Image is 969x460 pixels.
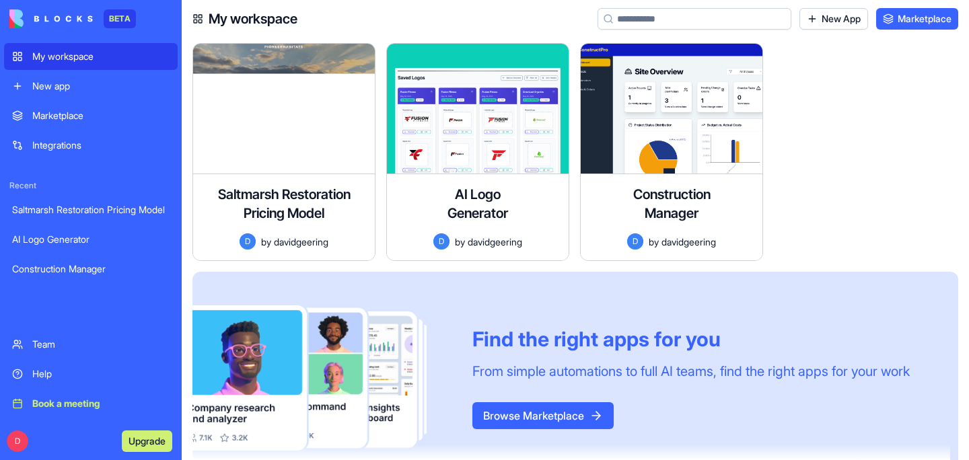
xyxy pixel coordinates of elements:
a: New app [4,73,178,100]
h4: Saltmarsh Restoration Pricing Model [204,185,364,223]
button: Browse Marketplace [472,402,614,429]
span: D [240,233,256,250]
a: Marketplace [876,8,958,30]
span: D [7,430,28,452]
a: BETA [9,9,136,28]
span: davidgeering [468,235,522,249]
span: D [433,233,450,250]
span: Recent [4,180,178,191]
a: Marketplace [4,102,178,129]
a: Construction Manager [4,256,178,282]
span: D [627,233,643,250]
a: AI Logo Generator [4,226,178,253]
div: New app [32,79,170,93]
span: by [649,235,659,249]
span: davidgeering [274,235,328,249]
a: Book a meeting [4,390,178,417]
div: Book a meeting [32,397,170,410]
div: Construction Manager [12,262,170,276]
a: Construction ManagerDbydavidgeering [580,43,763,261]
h4: AI Logo Generator [424,185,532,223]
span: by [455,235,465,249]
a: Upgrade [122,434,172,447]
div: BETA [104,9,136,28]
a: Browse Marketplace [472,409,614,422]
div: AI Logo Generator [12,233,170,246]
span: by [261,235,271,249]
a: Help [4,360,178,387]
div: From simple automations to full AI teams, find the right apps for your work [472,362,910,381]
div: Find the right apps for you [472,327,910,351]
div: My workspace [32,50,170,63]
a: New App [799,8,868,30]
h4: Construction Manager [618,185,725,223]
h4: My workspace [209,9,297,28]
a: My workspace [4,43,178,70]
div: Team [32,338,170,351]
a: Saltmarsh Restoration Pricing Model [4,196,178,223]
img: logo [9,9,93,28]
a: Team [4,331,178,358]
div: Help [32,367,170,381]
div: Marketplace [32,109,170,122]
button: Upgrade [122,430,172,452]
a: AI Logo GeneratorDbydavidgeering [386,43,569,261]
span: davidgeering [661,235,716,249]
a: Saltmarsh Restoration Pricing ModelDbydavidgeering [192,43,375,261]
div: Saltmarsh Restoration Pricing Model [12,203,170,217]
a: Integrations [4,132,178,159]
div: Integrations [32,139,170,152]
